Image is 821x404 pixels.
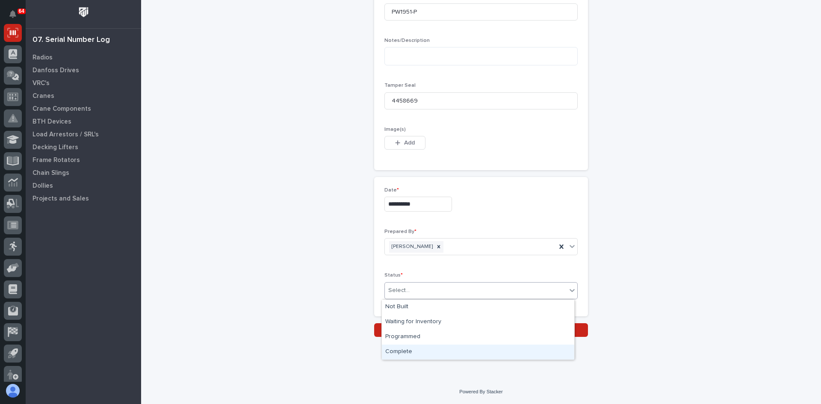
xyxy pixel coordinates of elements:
[32,105,91,113] p: Crane Components
[382,345,574,360] div: Complete
[382,315,574,330] div: Waiting for Inventory
[384,273,403,278] span: Status
[382,300,574,315] div: Not Built
[384,136,425,150] button: Add
[19,8,24,14] p: 64
[389,241,434,253] div: [PERSON_NAME]
[32,54,53,62] p: Radios
[32,118,71,126] p: BTH Devices
[32,195,89,203] p: Projects and Sales
[26,166,141,179] a: Chain Slings
[32,169,69,177] p: Chain Slings
[26,192,141,205] a: Projects and Sales
[32,35,110,45] div: 07. Serial Number Log
[26,102,141,115] a: Crane Components
[4,5,22,23] button: Notifications
[26,153,141,166] a: Frame Rotators
[32,144,78,151] p: Decking Lifters
[4,382,22,400] button: users-avatar
[384,188,399,193] span: Date
[404,139,415,147] span: Add
[26,115,141,128] a: BTH Devices
[76,4,92,20] img: Workspace Logo
[26,89,141,102] a: Cranes
[32,80,50,87] p: VRC's
[384,38,430,43] span: Notes/Description
[32,92,54,100] p: Cranes
[26,77,141,89] a: VRC's
[459,389,502,394] a: Powered By Stacker
[32,156,80,164] p: Frame Rotators
[382,330,574,345] div: Programmed
[388,286,410,295] div: Select...
[384,229,416,234] span: Prepared By
[26,179,141,192] a: Dollies
[384,127,406,132] span: Image(s)
[26,128,141,141] a: Load Arrestors / SRL's
[11,10,22,24] div: Notifications64
[26,141,141,153] a: Decking Lifters
[374,323,588,337] button: Save
[32,67,79,74] p: Danfoss Drives
[26,51,141,64] a: Radios
[384,83,416,88] span: Tamper Seal
[32,131,99,139] p: Load Arrestors / SRL's
[32,182,53,190] p: Dollies
[26,64,141,77] a: Danfoss Drives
